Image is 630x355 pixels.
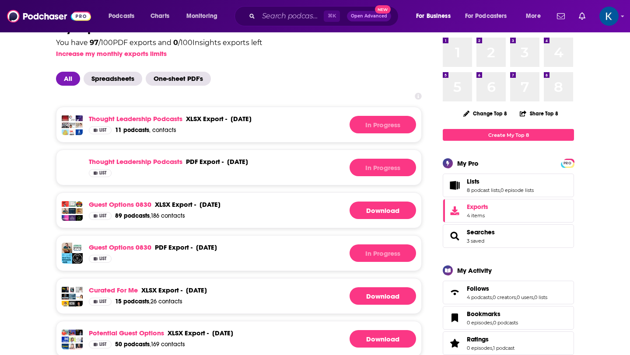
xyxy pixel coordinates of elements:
[90,38,98,47] span: 97
[186,157,224,166] div: export -
[520,9,552,23] button: open menu
[199,200,220,209] div: [DATE]
[56,49,167,58] button: Increase my monthly exports limits
[56,39,262,46] div: You have / 100 PDF exports and / 100 Insights exports left
[62,115,69,122] img: Dose of Leadership
[62,129,69,136] img: Eat Sleep Work Repeat - better workplace culture
[108,10,134,22] span: Podcasts
[500,187,500,193] span: ,
[168,329,183,337] span: xlsx
[446,337,463,349] a: Ratings
[76,330,83,337] img: The Guiding Voice
[99,342,107,347] span: List
[115,298,149,305] span: 15 podcasts
[7,8,91,24] img: Podchaser - Follow, Share and Rate Podcasts
[459,9,520,23] button: open menu
[155,200,170,209] span: xlsx
[186,286,207,294] div: [DATE]
[443,129,574,141] a: Create My Top 8
[526,10,541,22] span: More
[155,200,196,209] div: export -
[141,286,157,294] span: xlsx
[467,285,547,292] a: Follows
[141,286,182,294] div: export -
[467,228,495,236] a: Searches
[69,208,76,215] img: Artificiality: Being with AI
[76,337,83,344] img: Life, Mastered with Molly Claire
[155,243,192,251] div: export -
[72,253,83,264] img: Being Freelance
[227,157,248,166] div: [DATE]
[324,10,340,22] span: ⌘ K
[492,320,493,326] span: ,
[69,122,76,129] img: Bregman Leadership Podcast
[115,212,185,220] a: 89 podcasts,186 contacts
[212,329,233,337] div: [DATE]
[457,266,492,275] div: My Activity
[76,344,83,351] img: Speaking Your Brand: Public Speaking Tips and Strategies
[76,201,83,208] img: Design Thinking Games
[467,335,489,343] span: Ratings
[76,301,83,308] img: The World Class Leaders Show: Master High-Stakes Leadership: Learn from Top CEOs and World-Renown...
[89,115,182,123] a: Thought Leadership Podcasts
[446,312,463,324] a: Bookmarks
[115,298,182,306] a: 15 podcasts,26 contacts
[443,199,574,223] a: Exports
[69,301,76,308] img: Leaders of B2B Podcast - Interviews on Business Leadership, B2B Sales, B2B Marketing and Revenue ...
[562,160,573,166] a: PRO
[446,205,463,217] span: Exports
[76,208,83,215] img: Project Management Happy Hour
[150,10,169,22] span: Charts
[493,345,514,351] a: 1 podcast
[467,187,500,193] a: 8 podcast lists
[89,243,151,251] a: guest options 0830
[416,10,451,22] span: For Business
[89,329,164,337] a: Potential Guest Options
[115,341,150,348] span: 50 podcasts
[410,9,462,23] button: open menu
[599,7,619,26] button: Show profile menu
[62,122,69,129] img: Rebel's Center of Creativity
[99,257,107,261] span: List
[599,7,619,26] img: User Profile
[56,72,84,86] button: All
[115,126,149,134] span: 11 podcasts
[351,14,387,18] span: Open Advanced
[62,201,69,208] img: It Gets Late Early: Ageism in the Workplace
[69,337,76,344] img: Reinvention Room with Allison Hare
[599,7,619,26] span: Logged in as kate89878
[443,281,574,304] span: Follows
[84,72,142,86] span: Spreadsheets
[492,345,493,351] span: ,
[76,287,83,294] img: You Belong in the C-Suite
[168,329,209,337] div: export -
[443,331,574,355] span: Ratings
[467,238,484,244] a: 3 saved
[533,294,534,300] span: ,
[69,115,76,122] img: Pattern Breakers
[446,230,463,242] a: Searches
[99,214,107,218] span: List
[467,285,489,292] span: Follows
[69,215,76,222] img: The Citrix Session
[84,72,146,86] button: Spreadsheets
[99,171,107,175] span: List
[259,9,324,23] input: Search podcasts, credits, & more...
[76,129,83,136] img: Akimbo: A Podcast from Seth Godin
[553,9,568,24] a: Show notifications dropdown
[62,253,72,264] img: Find Your Dream Job: Insider Tips for Finding Work, Advancing your Career, and Loving Your Job
[231,115,252,123] div: [DATE]
[443,224,574,248] span: Searches
[62,301,69,308] img: ADHD for Smart Ass Women with Tracy Otsuka
[76,115,83,122] img: Maxwell Leadership Podcast
[115,212,150,219] span: 89 podcasts
[493,294,516,300] a: 0 creators
[115,126,176,134] a: 11 podcasts, contacts
[534,294,547,300] a: 0 lists
[575,9,589,24] a: Show notifications dropdown
[446,286,463,299] a: Follows
[467,310,518,318] a: Bookmarks
[500,187,534,193] a: 0 episode lists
